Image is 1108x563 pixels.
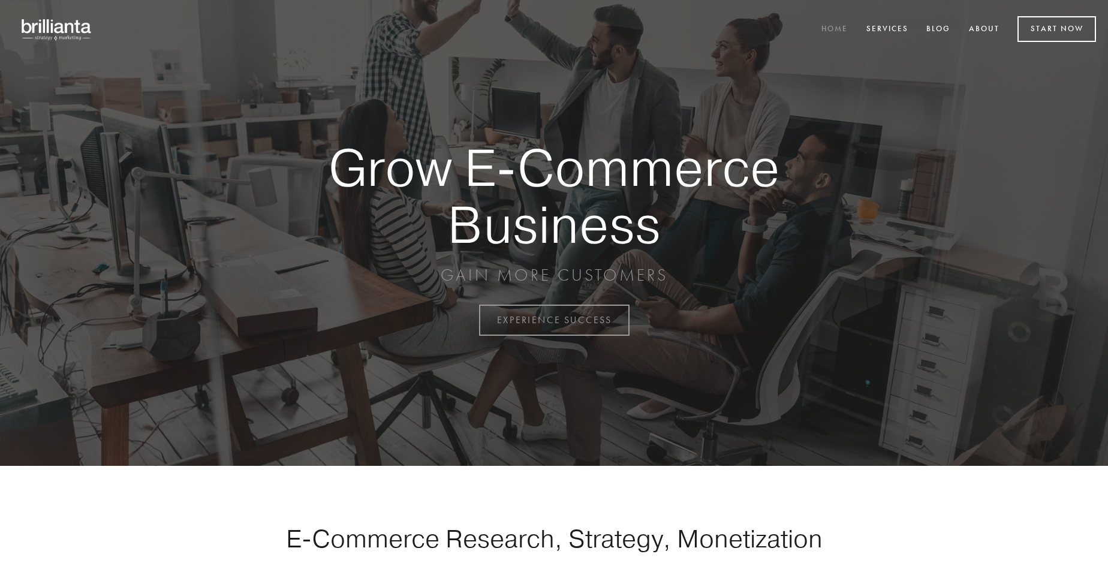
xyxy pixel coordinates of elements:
a: About [961,20,1007,40]
a: Blog [919,20,958,40]
strong: Grow E-Commerce Business [287,139,821,252]
a: Services [859,20,916,40]
a: EXPERIENCE SUCCESS [479,305,630,336]
a: Start Now [1017,16,1096,42]
h1: E-Commerce Research, Strategy, Monetization [248,523,860,553]
img: brillianta - research, strategy, marketing [12,12,102,47]
a: Home [814,20,856,40]
p: GAIN MORE CUSTOMERS [287,264,821,286]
